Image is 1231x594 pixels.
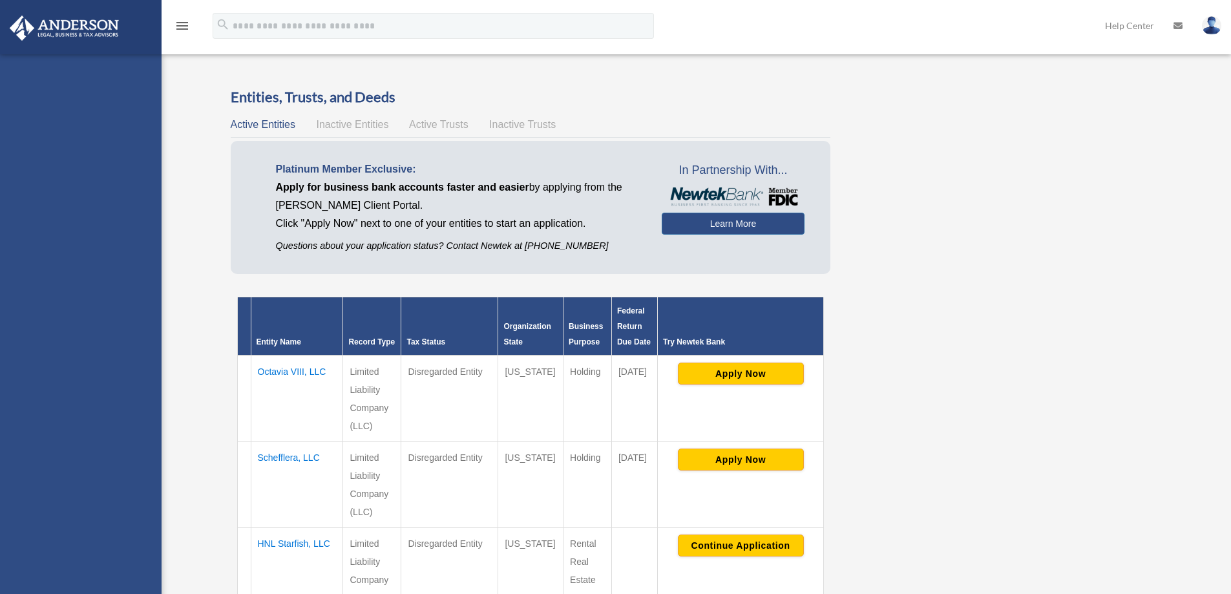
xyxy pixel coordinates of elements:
td: Schefflera, LLC [251,441,343,527]
img: Anderson Advisors Platinum Portal [6,16,123,41]
td: Holding [563,355,612,442]
i: search [216,17,230,32]
img: NewtekBankLogoSM.png [668,187,798,207]
td: [DATE] [611,355,657,442]
th: Tax Status [401,297,498,355]
div: Try Newtek Bank [663,334,818,350]
img: User Pic [1202,16,1221,35]
td: Limited Liability Company (LLC) [343,441,401,527]
td: Holding [563,441,612,527]
button: Apply Now [678,363,804,385]
td: Disregarded Entity [401,441,498,527]
span: Active Entities [231,119,295,130]
td: Limited Liability Company (LLC) [343,355,401,442]
th: Organization State [498,297,563,355]
p: Click "Apply Now" next to one of your entities to start an application. [276,215,642,233]
th: Federal Return Due Date [611,297,657,355]
td: [US_STATE] [498,441,563,527]
h3: Entities, Trusts, and Deeds [231,87,831,107]
td: [US_STATE] [498,355,563,442]
span: Apply for business bank accounts faster and easier [276,182,529,193]
p: by applying from the [PERSON_NAME] Client Portal. [276,178,642,215]
th: Entity Name [251,297,343,355]
td: [DATE] [611,441,657,527]
button: Apply Now [678,449,804,471]
th: Business Purpose [563,297,612,355]
span: Inactive Trusts [489,119,556,130]
th: Record Type [343,297,401,355]
td: Octavia VIII, LLC [251,355,343,442]
a: menu [174,23,190,34]
span: Active Trusts [409,119,468,130]
p: Platinum Member Exclusive: [276,160,642,178]
span: Inactive Entities [316,119,388,130]
span: In Partnership With... [662,160,805,181]
td: Disregarded Entity [401,355,498,442]
i: menu [174,18,190,34]
p: Questions about your application status? Contact Newtek at [PHONE_NUMBER] [276,238,642,254]
a: Learn More [662,213,805,235]
button: Continue Application [678,535,804,557]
